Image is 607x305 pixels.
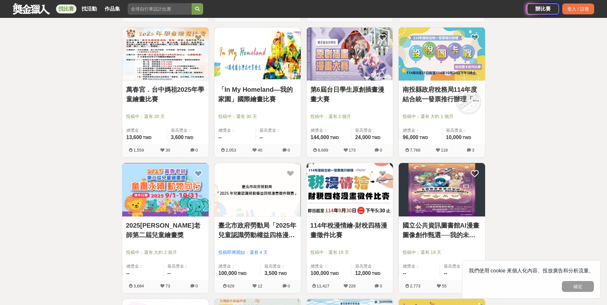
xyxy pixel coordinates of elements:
span: 投稿中：還有 19 天 [403,249,481,256]
img: Cover Image [214,27,301,81]
span: TWD [330,271,339,276]
img: Cover Image [122,163,209,216]
span: 1,559 [133,148,144,152]
span: 3,684 [133,284,144,288]
a: 114年稅漫情繪-財稅四格漫畫徵件比賽 [310,221,389,240]
span: TWD [372,271,380,276]
a: 臺北市政府勞動局「2025年兒童認識勞動權益四格漫畫徵件競賽」 [218,221,297,240]
span: 10,000 [446,135,462,140]
span: -- [403,270,406,276]
span: TWD [462,136,471,140]
span: 96,000 [403,135,419,140]
span: 0 [288,148,290,152]
span: 8,689 [318,148,328,152]
span: 629 [228,284,235,288]
div: 登入 / 註冊 [562,4,594,14]
span: 100,000 [311,270,329,276]
span: -- [219,135,222,140]
span: 144,000 [311,135,329,140]
img: Cover Image [214,163,301,216]
span: TWD [278,271,287,276]
a: 找比賽 [56,4,76,13]
span: 55 [442,284,446,288]
span: 228 [349,284,356,288]
span: TWD [238,271,246,276]
span: TWD [372,136,380,140]
span: TWD [143,136,151,140]
span: 投稿中：還有 大約 1 個月 [403,113,481,120]
img: Cover Image [307,27,393,81]
span: -- [167,270,171,276]
span: 100,000 [219,270,237,276]
a: 辦比賽 [527,4,559,14]
span: 最高獎金： [260,127,297,134]
span: 投稿中：還有 19 天 [310,249,389,256]
span: TWD [185,136,193,140]
span: 0 [380,284,382,288]
span: 最高獎金： [355,263,389,270]
span: 0 [196,148,198,152]
span: 投稿中：還有 20 天 [126,113,205,120]
span: -- [126,270,130,276]
span: 0 [380,148,382,152]
span: 總獎金： [403,127,438,134]
a: 南投縣政府稅務局114年度結合統一發票推行辦理「投稅圖卡戰」租稅圖卡創作比賽 [403,85,481,104]
img: Cover Image [307,163,393,216]
span: 0 [196,284,198,288]
span: 總獎金： [219,263,257,270]
img: Cover Image [399,27,485,81]
span: 12 [258,284,262,288]
span: 最高獎金： [355,127,389,134]
span: 3,500 [264,270,277,276]
a: 2025[PERSON_NAME]老師第二屆兒童繪畫獎 [126,221,205,240]
button: 確定 [562,281,594,292]
span: 投稿即將開始：還有 4 天 [218,249,297,256]
span: 118 [441,148,448,152]
span: 總獎金： [403,263,436,270]
a: 找活動 [79,4,100,13]
span: 總獎金： [126,263,160,270]
span: 2,053 [226,148,236,152]
span: TWD [419,136,428,140]
span: 73 [165,284,170,288]
span: 最高獎金： [171,127,205,134]
span: 總獎金： [219,127,252,134]
a: 作品集 [102,4,123,13]
span: 3,600 [171,135,184,140]
input: 全球自行車設計比賽 [128,3,192,15]
span: 173 [349,148,356,152]
span: 總獎金： [311,127,347,134]
span: 最高獎金： [444,263,481,270]
span: 24,000 [355,135,371,140]
a: 萬春宮．台中媽祖2025年學童繪畫比賽 [126,85,205,104]
span: 30 [165,148,170,152]
span: 3 [472,148,474,152]
img: Cover Image [122,27,209,81]
span: 投稿中：還有 大約 2 個月 [126,249,205,256]
span: 最高獎金： [167,263,205,270]
span: 12,000 [355,270,371,276]
a: 「In My Homeland—我的家園」國際繪畫比賽 [218,85,297,104]
a: 第6屆台日學生原創插畫漫畫大賽 [310,85,389,104]
span: 7,768 [410,148,420,152]
span: 11,427 [317,284,330,288]
span: TWD [330,136,339,140]
span: 我們使用 cookie 來個人化內容、投放廣告和分析流量。 [469,268,594,273]
span: 13,600 [126,135,142,140]
a: 國立公共資訊圖書館AI漫畫圖像創作甄選──我的未來職業想像 [403,221,481,240]
span: 2,773 [410,284,420,288]
span: 總獎金： [126,127,163,134]
span: -- [444,270,447,276]
span: 0 [288,284,290,288]
span: 投稿中：還有 30 天 [218,113,297,120]
img: Cover Image [399,163,485,216]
